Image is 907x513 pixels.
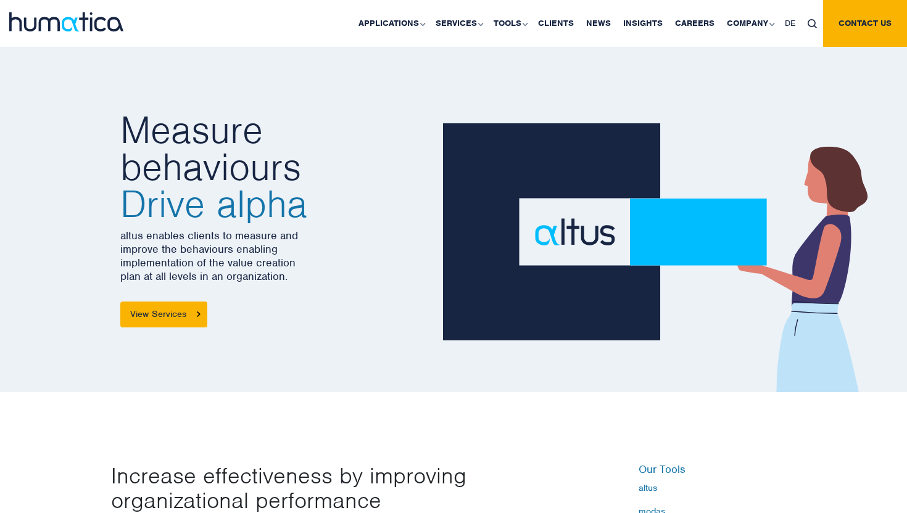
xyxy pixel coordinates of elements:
img: search_icon [808,19,817,28]
h6: Our Tools [639,463,796,477]
p: altus enables clients to measure and improve the behaviours enabling implementation of the value ... [120,229,433,283]
img: about_banner1 [443,123,887,392]
img: logo [9,12,123,31]
p: Increase effectiveness by improving organizational performance [111,463,561,512]
span: Drive alpha [120,186,433,223]
h2: Measure behaviours [120,112,433,223]
a: View Services [120,302,207,327]
a: altus [639,483,796,493]
span: DE [785,18,795,28]
img: arrowicon [197,311,201,317]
